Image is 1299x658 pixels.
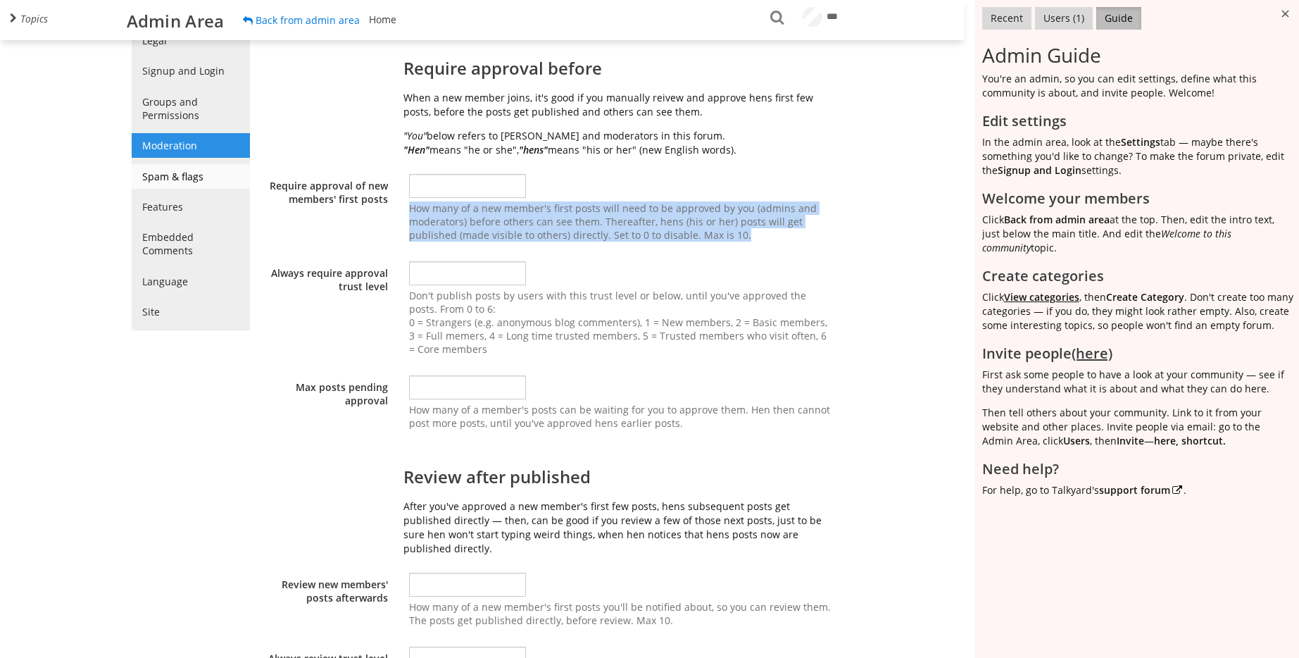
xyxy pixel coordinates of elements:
a: Spam & flags [132,164,250,189]
a: Signup and Login [998,163,1081,177]
p: When a new member joins, it's good if you manually reivew and approve hens first few posts, befor... [403,91,832,119]
i: "You" [403,129,427,142]
p: In the admin area, look at the tab — maybe there's something you'd like to change? To make the fo... [982,135,1293,178]
strong: "hens" [519,143,548,156]
a: Groups and Permissions [132,89,250,128]
h2: Invite people [982,347,1293,361]
a: Embedded Comments [132,225,250,263]
p: Click , then . Don't create too many categories — if you do, they might look rather empty. Also, ... [982,290,1293,333]
a: Back from admin area [234,8,368,32]
b: Back from admin area [1004,213,1110,226]
a: Moderation [132,133,250,158]
label: Max posts pending approval [250,368,398,407]
span: Don't publish posts by users with this trust level or below, until you've approved the posts. Fro... [409,289,827,356]
h2: Create categories [982,269,1293,283]
p: For help, go to Talkyard's . [982,483,1293,497]
h2: Need help? [982,462,1293,476]
strong: Create Category [1106,290,1184,304]
a: Features [132,194,250,219]
h2: Welcome your members [982,192,1293,206]
label: Review new members' posts afterwards [250,566,398,604]
label: Require approval of new members' first posts [250,167,398,206]
h2: Review after published [403,454,832,485]
p: After you've approved a new member's first few posts, hens subsequent posts get published directl... [403,499,832,556]
p: You're an admin, so you can edit settings, define what this community is about, and invite people... [982,72,1293,100]
a: Site [132,299,250,324]
span: Topics [20,12,48,25]
a: support forum [1099,483,1184,497]
a: (here) [1072,344,1112,363]
p: Then tell others about your community. Link to it from your website and other places. Invite peop... [982,406,1293,448]
p: First ask some people to have a look at your community — see if they understand what it is about ... [982,368,1293,396]
em: Welcome to this community [982,227,1231,254]
span: How many of a new member's first posts will need to be approved by you (admins and moderators) be... [409,201,832,242]
strong: Users [1063,434,1090,447]
label: Always require approval trust level [250,254,398,293]
p: Click at the top. Then, edit the intro text, just below the main title. And edit the topic. [982,213,1293,255]
button: Users (1) [1035,7,1093,30]
a: here, shortcut. [1154,434,1226,447]
strong: "Hen" [403,143,429,156]
h1: Admin Area [127,13,224,30]
h3: Admin Guide [982,45,1293,65]
a: Signup and Login [132,58,250,83]
span: How many of a member's posts can be waiting for you to approve them. Hen then cannot post more po... [409,403,832,430]
strong: Invite [1117,434,1144,447]
p: below refers to [PERSON_NAME] and moderators in this forum. means "he or she", means "his or her"... [403,129,832,157]
h2: Edit settings [982,114,1293,128]
a: Home [363,8,402,32]
b: Settings [1121,135,1160,149]
span: How many of a new member's first posts you'll be notified about, so you can review them. The post... [409,600,832,627]
a: Language [132,269,250,294]
a: Legal [132,28,250,53]
h2: Require approval before [403,46,832,77]
button: Guide [1096,7,1141,30]
a: View categories [1004,290,1079,304]
button: Recent [982,7,1031,30]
